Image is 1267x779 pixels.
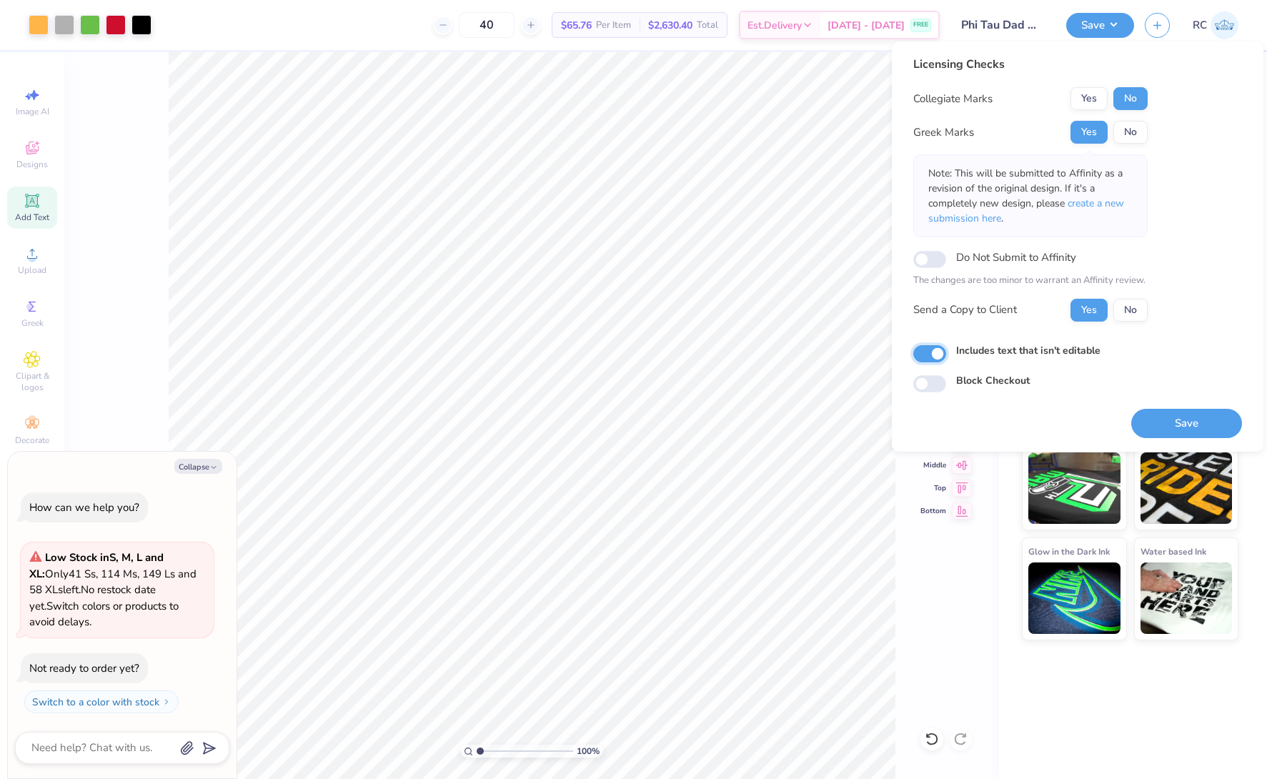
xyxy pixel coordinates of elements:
div: Greek Marks [913,124,974,141]
img: Switch to a color with stock [162,698,171,706]
span: RC [1193,17,1207,34]
span: Clipart & logos [7,370,57,393]
div: Not ready to order yet? [29,661,139,675]
span: Only 41 Ss, 114 Ms, 149 Ls and 58 XLs left. Switch colors or products to avoid delays. [29,550,197,629]
button: No [1113,299,1148,322]
span: Add Text [15,212,49,223]
a: RC [1193,11,1238,39]
p: The changes are too minor to warrant an Affinity review. [913,274,1148,288]
button: No [1113,121,1148,144]
img: Metallic & Glitter Ink [1141,452,1233,524]
span: Designs [16,159,48,170]
div: Collegiate Marks [913,91,993,107]
span: Image AI [16,106,49,117]
span: [DATE] - [DATE] [828,18,905,33]
img: Glow in the Dark Ink [1028,562,1121,634]
span: Decorate [15,435,49,446]
span: $2,630.40 [648,18,692,33]
div: How can we help you? [29,500,139,515]
span: 100 % [577,745,600,758]
span: Water based Ink [1141,544,1206,559]
span: Total [697,18,718,33]
span: Per Item [596,18,631,33]
strong: Low Stock in S, M, L and XL : [29,550,164,581]
span: Upload [18,264,46,276]
label: Includes text that isn't editable [956,343,1100,358]
input: – – [459,12,515,38]
button: Yes [1070,299,1108,322]
span: Glow in the Dark Ink [1028,544,1110,559]
span: $65.76 [561,18,592,33]
button: Switch to a color with stock [24,690,179,713]
button: Yes [1070,87,1108,110]
div: Send a Copy to Client [913,302,1017,318]
img: Neon Ink [1028,452,1121,524]
input: Untitled Design [950,11,1055,39]
span: Middle [920,460,946,470]
button: Collapse [174,459,222,474]
label: Do Not Submit to Affinity [956,248,1076,267]
img: Rio Cabojoc [1211,11,1238,39]
div: Licensing Checks [913,56,1148,73]
p: Note: This will be submitted to Affinity as a revision of the original design. If it's a complete... [928,166,1133,226]
span: Bottom [920,506,946,516]
span: FREE [913,20,928,30]
span: Greek [21,317,44,329]
button: Save [1066,13,1134,38]
img: Water based Ink [1141,562,1233,634]
span: No restock date yet. [29,582,156,613]
button: Yes [1070,121,1108,144]
span: Est. Delivery [747,18,802,33]
label: Block Checkout [956,373,1030,388]
button: No [1113,87,1148,110]
span: Top [920,483,946,493]
button: Save [1131,409,1242,438]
